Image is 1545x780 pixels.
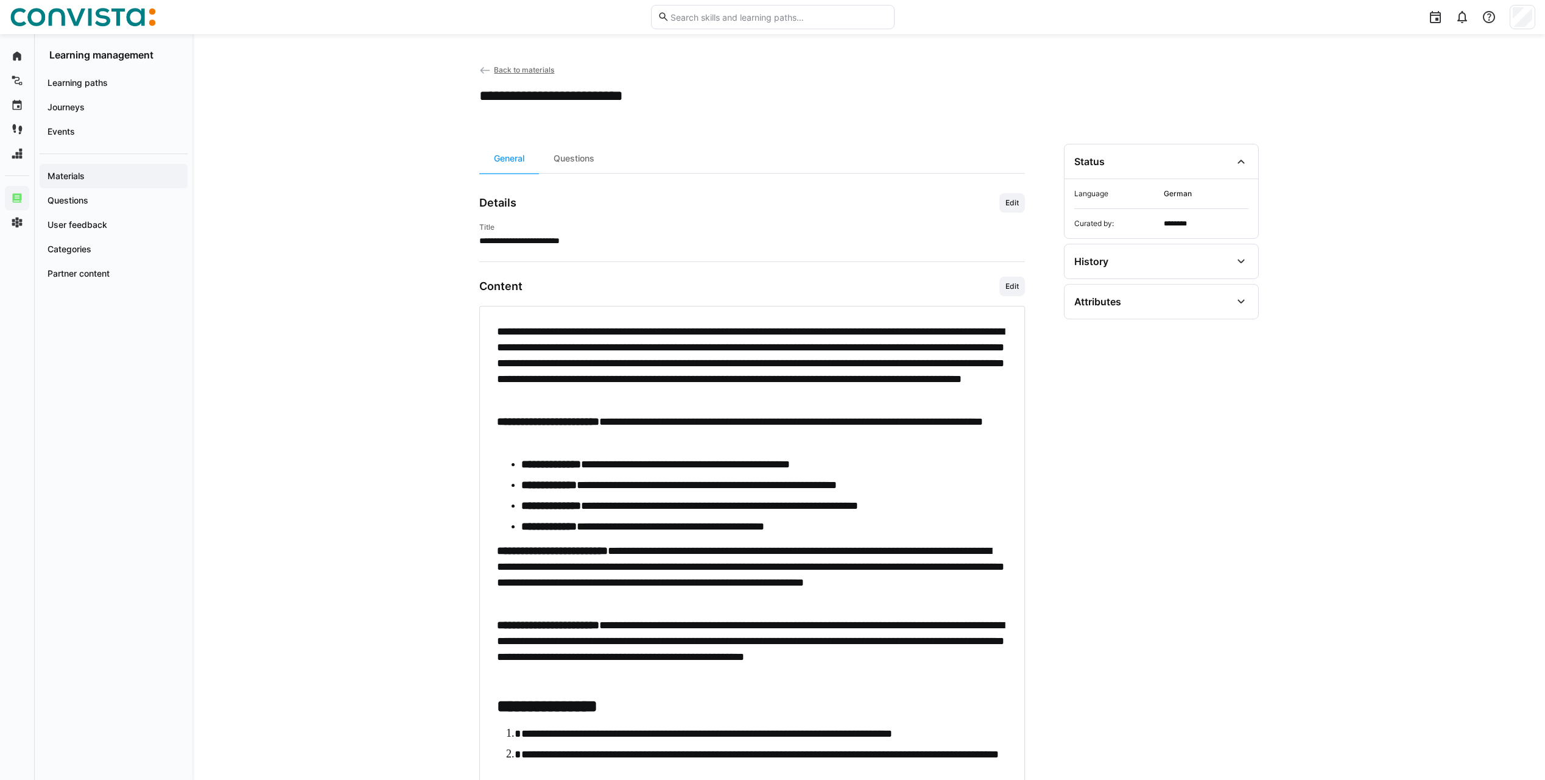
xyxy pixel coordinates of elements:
[1004,198,1020,208] span: Edit
[494,65,554,74] span: Back to materials
[479,196,516,210] h3: Details
[479,222,1025,232] h4: Title
[999,277,1025,296] button: Edit
[1164,189,1248,199] span: German
[1074,296,1121,308] div: Attributes
[479,144,539,173] div: General
[669,12,887,23] input: Search skills and learning paths…
[1074,189,1159,199] span: Language
[479,65,555,74] a: Back to materials
[1074,255,1108,268] div: History
[539,144,609,173] div: Questions
[999,193,1025,213] button: Edit
[1004,282,1020,291] span: Edit
[1074,155,1105,168] div: Status
[1074,219,1159,229] span: Curated by:
[479,280,523,293] h3: Content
